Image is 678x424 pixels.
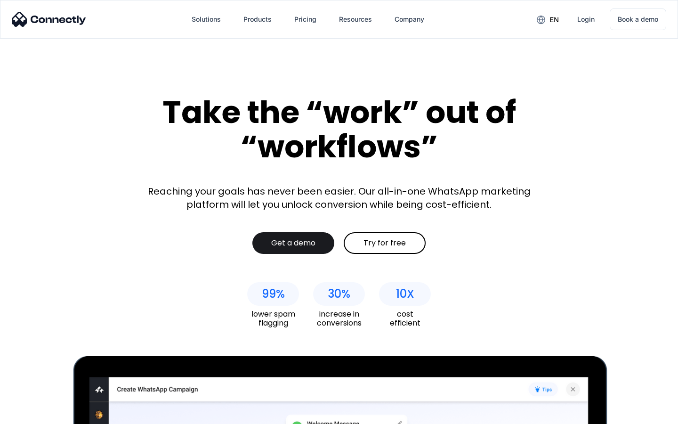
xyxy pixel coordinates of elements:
[396,287,414,301] div: 10X
[570,8,602,31] a: Login
[19,408,56,421] ul: Language list
[12,12,86,27] img: Connectly Logo
[192,13,221,26] div: Solutions
[262,287,285,301] div: 99%
[363,238,406,248] div: Try for free
[271,238,315,248] div: Get a demo
[577,13,595,26] div: Login
[252,232,334,254] a: Get a demo
[339,13,372,26] div: Resources
[549,13,559,26] div: en
[313,310,365,327] div: increase in conversions
[9,408,56,421] aside: Language selected: English
[294,13,316,26] div: Pricing
[127,95,551,163] div: Take the “work” out of “workflows”
[247,310,299,327] div: lower spam flagging
[610,8,666,30] a: Book a demo
[379,310,431,327] div: cost efficient
[328,287,350,301] div: 30%
[141,185,537,211] div: Reaching your goals has never been easier. Our all-in-one WhatsApp marketing platform will let yo...
[344,232,426,254] a: Try for free
[287,8,324,31] a: Pricing
[395,13,424,26] div: Company
[243,13,272,26] div: Products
